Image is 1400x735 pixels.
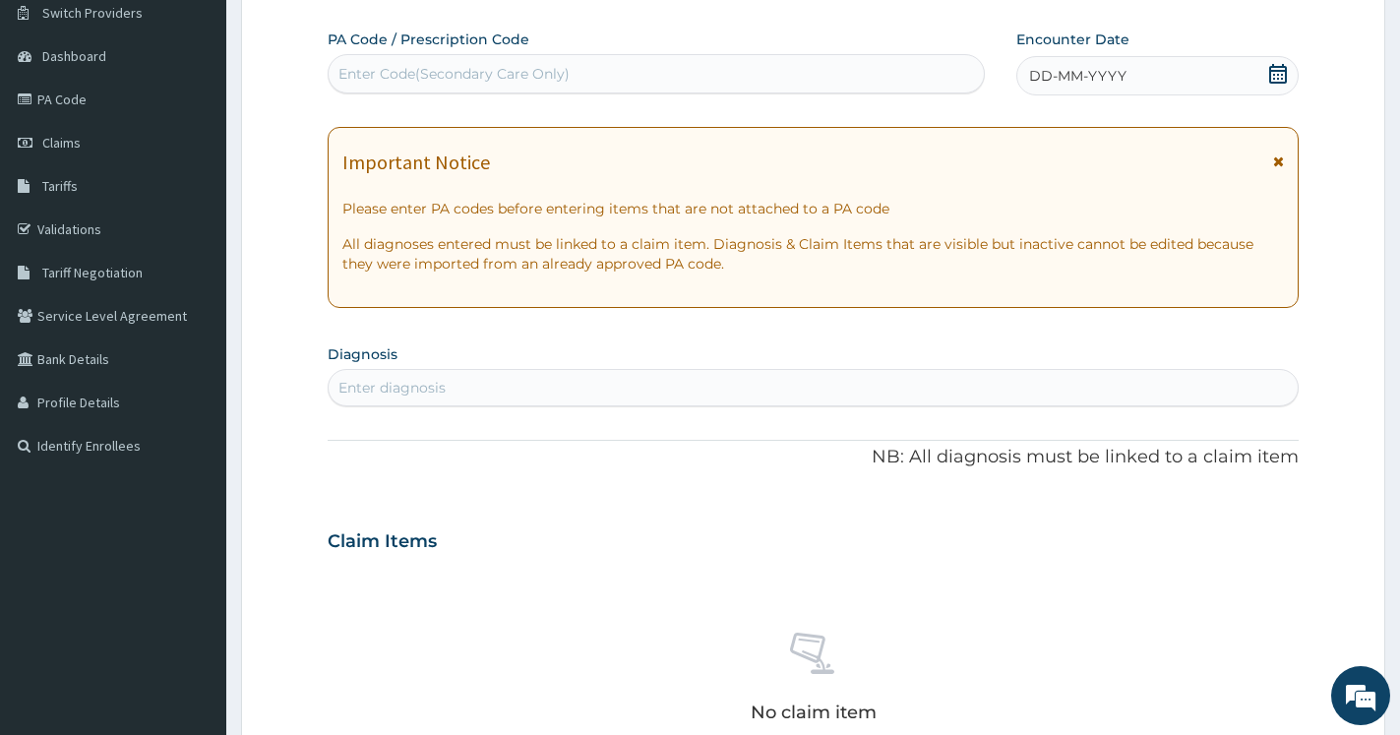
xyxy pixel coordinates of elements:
[42,264,143,281] span: Tariff Negotiation
[114,234,272,433] span: We're online!
[42,4,143,22] span: Switch Providers
[323,10,370,57] div: Minimize live chat window
[42,47,106,65] span: Dashboard
[342,152,490,173] h1: Important Notice
[42,134,81,152] span: Claims
[10,510,375,579] textarea: Type your message and hit 'Enter'
[328,30,529,49] label: PA Code / Prescription Code
[102,110,331,136] div: Chat with us now
[1029,66,1126,86] span: DD-MM-YYYY
[36,98,80,148] img: d_794563401_company_1708531726252_794563401
[328,445,1299,470] p: NB: All diagnosis must be linked to a claim item
[328,344,397,364] label: Diagnosis
[338,378,446,398] div: Enter diagnosis
[42,177,78,195] span: Tariffs
[751,703,877,722] p: No claim item
[328,531,437,553] h3: Claim Items
[338,64,570,84] div: Enter Code(Secondary Care Only)
[342,199,1284,218] p: Please enter PA codes before entering items that are not attached to a PA code
[1016,30,1129,49] label: Encounter Date
[342,234,1284,274] p: All diagnoses entered must be linked to a claim item. Diagnosis & Claim Items that are visible bu...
